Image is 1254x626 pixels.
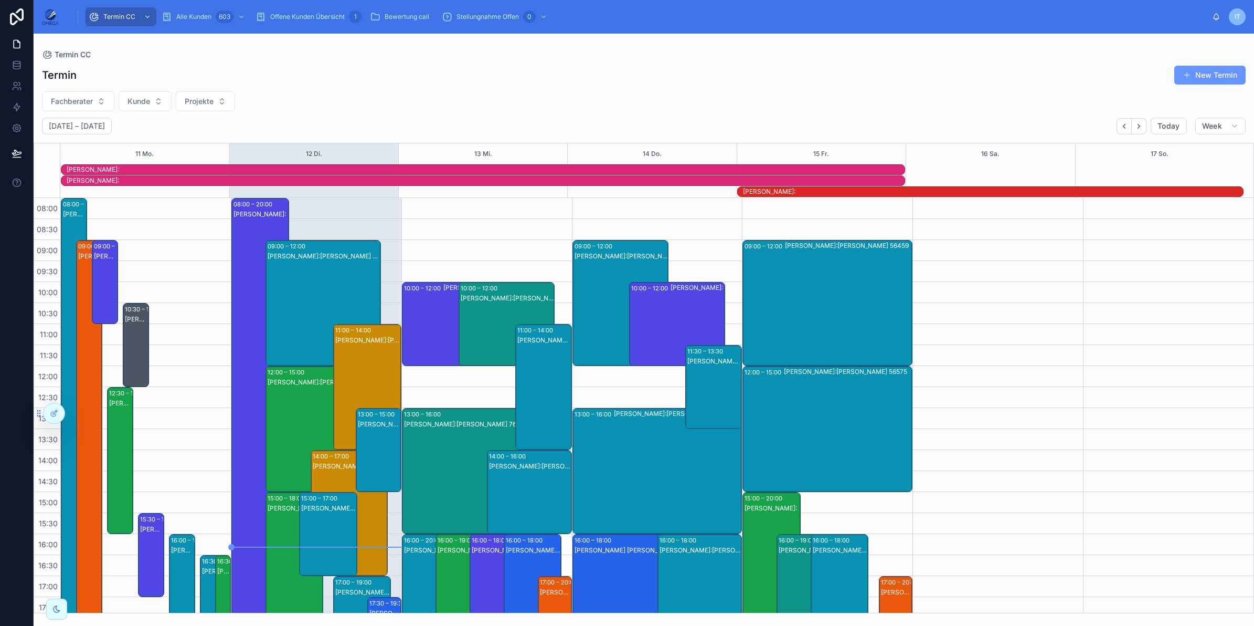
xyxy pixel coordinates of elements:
div: 0 [523,11,536,23]
div: 10:00 – 12:00[PERSON_NAME]: [402,283,498,366]
div: 12:00 – 15:00[PERSON_NAME]:[PERSON_NAME] 76694 [266,367,342,492]
span: IT [1235,13,1240,21]
div: [PERSON_NAME]: [78,252,101,260]
div: [PERSON_NAME]:[PERSON_NAME] 56659 [517,336,571,345]
div: 16:30 – 18:30 [217,556,257,567]
div: 603 [216,11,233,23]
span: Fachberater [51,96,93,107]
button: Week [1195,118,1246,134]
div: 17:30 – 19:30 [369,598,408,609]
div: 15:00 – 17:00 [301,493,340,504]
div: [PERSON_NAME]:[PERSON_NAME] 50170 [125,315,148,324]
a: New Termin [1174,66,1246,85]
div: 10:30 – 12:30[PERSON_NAME]:[PERSON_NAME] 50170 [123,304,148,387]
h1: Termin [42,68,77,82]
div: 13 Mi. [474,143,492,164]
div: 12:00 – 15:00 [268,367,307,378]
div: 09:00 – 12:00[PERSON_NAME]:[PERSON_NAME] 56459 [743,241,912,366]
span: 08:30 [34,225,60,234]
div: 10:00 – 12:00 [461,283,500,294]
div: 16:00 – 18:00 [813,535,852,546]
div: 16:00 – 18:00 [171,535,210,546]
div: 16:00 – 18:00[PERSON_NAME]:[PERSON_NAME] 56191 [811,535,868,618]
div: [PERSON_NAME]:[PERSON_NAME] 76461 [404,420,545,429]
a: Bewertung call [367,7,437,26]
div: 11:00 – 14:00 [517,325,556,336]
div: [PERSON_NAME]:[PERSON_NAME] 76437 [268,504,322,513]
span: Projekte [185,96,214,107]
span: 11:00 [37,330,60,339]
div: 14:00 – 16:00[PERSON_NAME]:[PERSON_NAME] 56316 [487,451,571,534]
div: 16:00 – 18:00[PERSON_NAME]:[PERSON_NAME] 53809 [658,535,742,618]
button: Next [1132,118,1146,134]
div: 10:00 – 12:00[PERSON_NAME]: [630,283,725,366]
div: [PERSON_NAME]: [94,252,117,260]
div: [PERSON_NAME]:[PERSON_NAME] 56459 [785,242,911,250]
div: 16:00 – 18:00[PERSON_NAME]: [470,535,527,618]
div: [PERSON_NAME]: [443,284,497,292]
span: 11:30 [37,351,60,360]
div: 17:00 – 19:00 [335,577,374,588]
button: Select Button [119,91,172,111]
button: 11 Mo. [135,143,154,164]
div: 09:00 – 12:00[PERSON_NAME]:[PERSON_NAME] 56459 [266,241,380,366]
div: 12:30 – 16:00 [109,388,148,399]
a: Termin CC [42,49,91,60]
div: [PERSON_NAME]: [67,176,905,185]
span: 10:30 [36,309,60,318]
div: 12 Di. [306,143,322,164]
div: 15:30 – 17:30 [140,514,179,525]
span: 09:00 [34,246,60,255]
span: Bewertung call [385,13,429,21]
button: Select Button [176,91,235,111]
div: [PERSON_NAME]:[PERSON_NAME] 76547 [461,294,554,302]
a: Stellungnahme Offen0 [439,7,552,26]
div: scrollable content [67,5,1212,28]
div: 17:00 – 20:00 [881,577,921,588]
div: 10:00 – 12:00 [631,283,671,294]
div: 09:00 – 12:00[PERSON_NAME]:[PERSON_NAME] 53578 [573,241,668,366]
div: 09:00 – 12:00 [745,241,785,252]
button: Back [1117,118,1132,134]
div: 16:00 – 18:00[PERSON_NAME] [PERSON_NAME]:[PERSON_NAME] 93142 [504,535,561,618]
span: 17:00 [36,582,60,591]
div: [PERSON_NAME]: [540,588,571,597]
div: [PERSON_NAME]: [472,546,526,555]
span: Kunde [127,96,150,107]
span: 15:00 [36,498,60,507]
button: 15 Fr. [813,143,829,164]
span: Today [1157,121,1180,131]
span: 17:30 [36,603,60,612]
div: [PERSON_NAME]:[PERSON_NAME] 53809 [614,410,741,418]
div: [PERSON_NAME]:[PERSON_NAME] 56316 [489,462,571,471]
button: 17 So. [1151,143,1168,164]
div: 15:00 – 18:00[PERSON_NAME]:[PERSON_NAME] 76437 [266,493,323,618]
div: [PERSON_NAME]:[PERSON_NAME] 53567 [171,546,194,555]
div: 09:00 – 12:00 [268,241,308,252]
a: Termin CC [86,7,156,26]
div: 14:00 – 16:00 [489,451,528,462]
div: [PERSON_NAME]: [881,588,912,597]
div: 14:00 – 17:00[PERSON_NAME]:[PERSON_NAME] 52353 [311,451,387,576]
div: [PERSON_NAME]: [671,284,725,292]
div: 12:00 – 15:00[PERSON_NAME]:[PERSON_NAME] 56575 [743,367,912,492]
div: [PERSON_NAME]:[PERSON_NAME] 71154 [217,567,229,576]
div: [PERSON_NAME] [PERSON_NAME]:[PERSON_NAME] 93138 [369,609,400,618]
span: 08:00 [34,204,60,213]
div: 16:00 – 20:00 [404,535,444,546]
div: 16:00 – 18:00[PERSON_NAME] [PERSON_NAME]:[PERSON_NAME] 93128 [573,535,716,618]
div: 16:00 – 19:00 [438,535,477,546]
span: Week [1202,121,1222,131]
button: 14 Do. [643,143,662,164]
span: Alle Kunden [176,13,211,21]
div: Julius Gorka Kunde: [67,176,905,185]
div: [PERSON_NAME]:[PERSON_NAME] 56575 [784,368,911,376]
div: 16 Sa. [981,143,1000,164]
div: 13:00 – 16:00 [404,409,443,420]
div: 12:30 – 16:00[PERSON_NAME]: [108,388,133,534]
div: 13:00 – 16:00 [575,409,614,420]
div: 11:30 – 13:30[PERSON_NAME]:[PERSON_NAME] 53578 [686,346,741,429]
button: Today [1151,118,1187,134]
